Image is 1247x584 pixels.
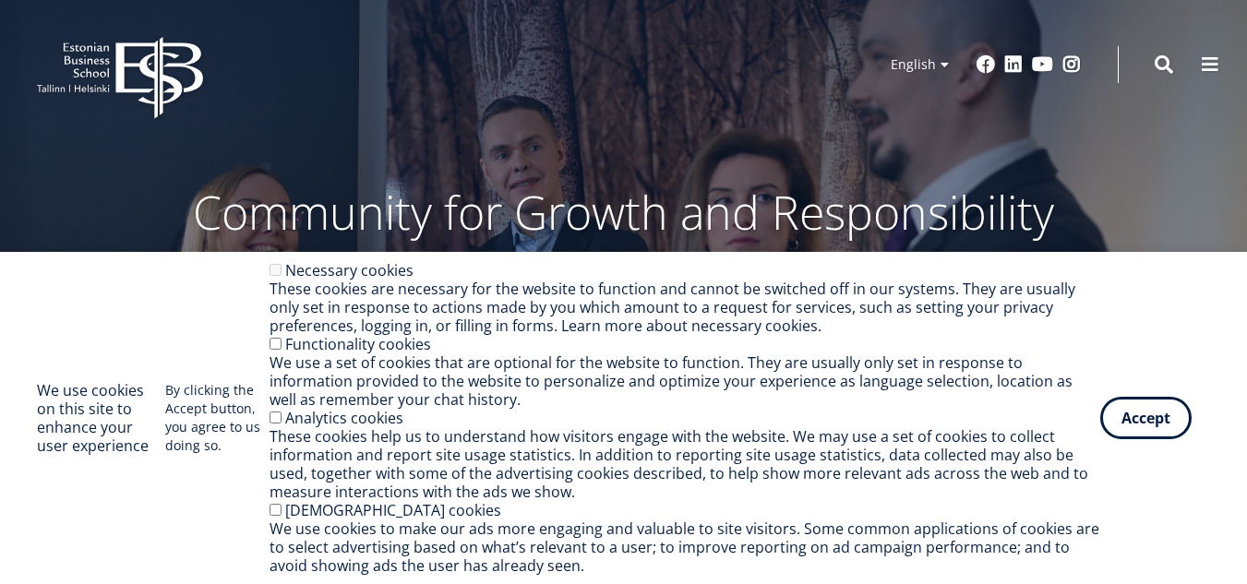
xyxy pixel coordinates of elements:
label: [DEMOGRAPHIC_DATA] cookies [285,500,501,520]
label: Analytics cookies [285,408,403,428]
button: Accept [1100,397,1192,439]
div: These cookies help us to understand how visitors engage with the website. We may use a set of coo... [270,427,1100,501]
label: Necessary cookies [285,260,414,280]
a: Linkedin [1004,55,1023,74]
label: Functionality cookies [285,334,431,354]
h2: We use cookies on this site to enhance your user experience [37,381,165,455]
div: We use a set of cookies that are optional for the website to function. They are usually only set ... [270,353,1100,409]
p: By clicking the Accept button, you agree to us doing so. [165,381,270,455]
a: Youtube [1032,55,1053,74]
div: We use cookies to make our ads more engaging and valuable to site visitors. Some common applicati... [270,519,1100,575]
p: Community for Growth and Responsibility [135,185,1113,240]
a: Instagram [1062,55,1081,74]
a: Facebook [977,55,995,74]
div: These cookies are necessary for the website to function and cannot be switched off in our systems... [270,280,1100,335]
